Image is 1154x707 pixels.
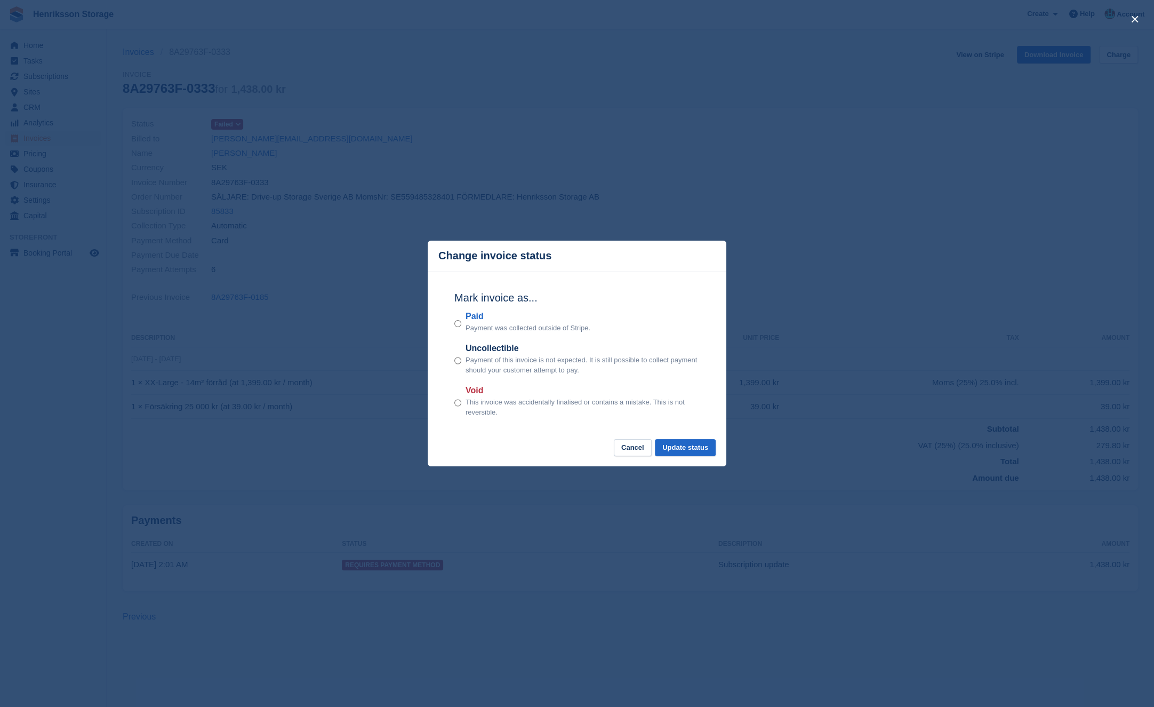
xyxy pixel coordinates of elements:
[438,250,551,262] p: Change invoice status
[466,355,700,376] p: Payment of this invoice is not expected. It is still possible to collect payment should your cust...
[466,397,700,418] p: This invoice was accidentally finalised or contains a mistake. This is not reversible.
[614,439,652,457] button: Cancel
[466,310,590,323] label: Paid
[466,342,700,355] label: Uncollectible
[1126,11,1143,28] button: close
[466,384,700,397] label: Void
[655,439,716,457] button: Update status
[454,290,700,306] h2: Mark invoice as...
[466,323,590,333] p: Payment was collected outside of Stripe.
